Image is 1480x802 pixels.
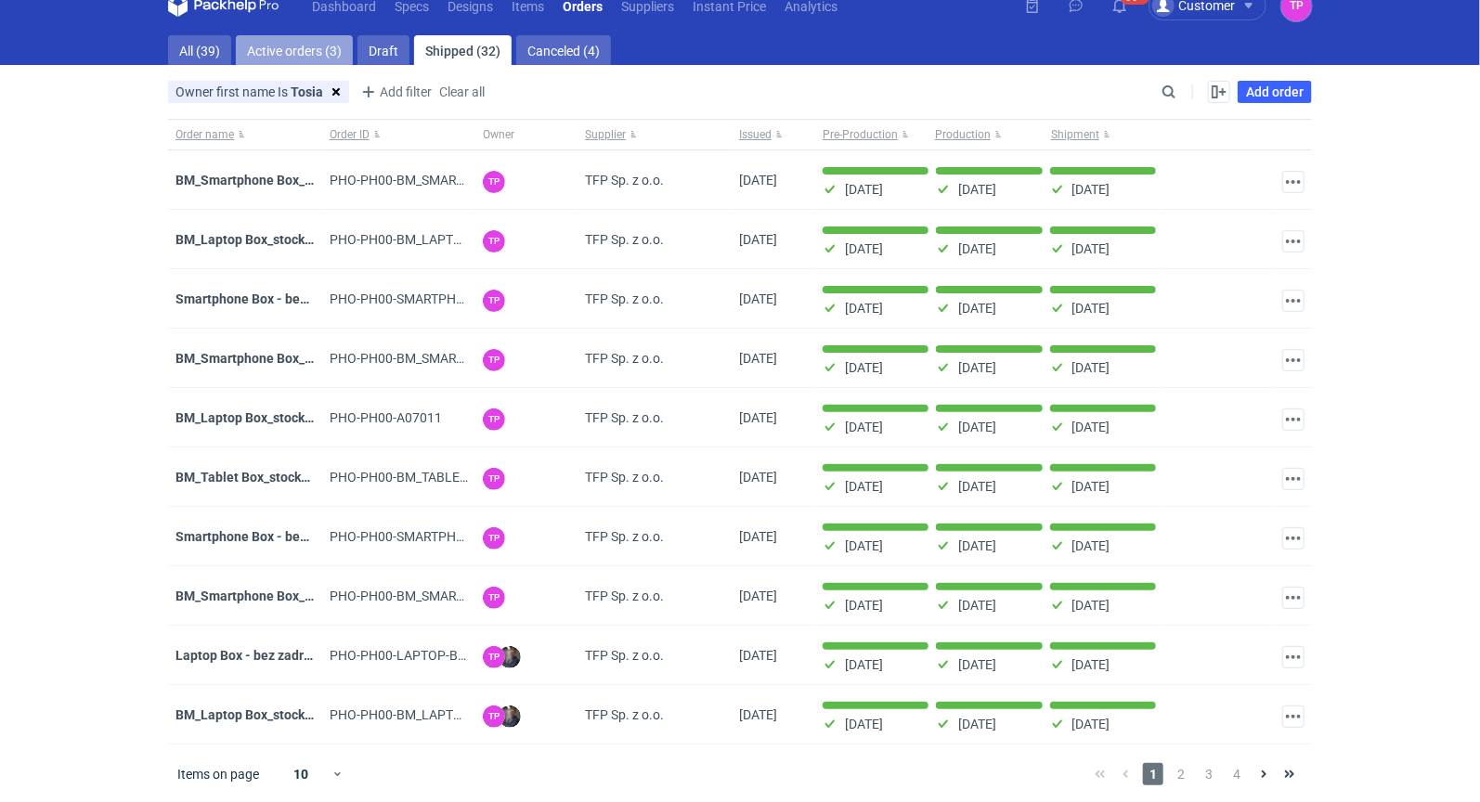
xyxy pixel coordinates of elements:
span: PHO-PH00-BM_LAPTOP-BOX_STOCK_03 [330,707,567,722]
span: 07/07/2025 [739,470,777,485]
span: 1 [1143,763,1163,785]
span: Add filter [357,81,432,103]
button: Actions [1282,468,1305,490]
a: BM_Smartphone Box_stock_05 [175,351,357,366]
p: [DATE] [958,598,996,613]
span: TFP Sp. z o.o. [585,408,664,427]
button: Production [931,120,1047,149]
span: PHO-PH00-BM_TABLET-BOX_STOCK_02 [330,470,562,485]
figcaption: TP [483,468,505,490]
strong: Tosia [291,84,323,99]
p: [DATE] [1072,538,1110,553]
p: [DATE] [958,538,996,553]
span: 04/09/2025 [739,232,777,247]
p: [DATE] [958,657,996,672]
div: TFP Sp. z o.o. [578,626,732,685]
a: Laptop Box - bez zadruku - stock 2 [175,648,378,663]
button: Actions [1282,408,1305,431]
div: TFP Sp. z o.o. [578,388,732,447]
a: Add order [1238,81,1312,103]
span: TFP Sp. z o.o. [585,587,664,605]
span: PHO-PH00-BM_SMARTPHONE-BOX_STOCK_05 [330,351,604,366]
a: BM_Laptop Box_stock_03 [175,707,325,722]
button: Actions [1282,587,1305,609]
span: TFP Sp. z o.o. [585,468,664,486]
span: 03/06/2025 [739,648,777,663]
button: Order name [168,120,322,149]
span: 02/07/2025 [739,529,777,544]
button: Actions [1282,646,1305,668]
span: TFP Sp. z o.o. [585,171,664,189]
span: Shipment [1051,127,1099,142]
span: Order ID [330,127,370,142]
button: Clear all [438,81,486,103]
p: [DATE] [958,360,996,375]
span: 02/07/2025 [739,589,777,603]
span: 2 [1171,763,1191,785]
p: [DATE] [845,598,883,613]
figcaption: TP [483,349,505,371]
p: [DATE] [845,360,883,375]
span: TFP Sp. z o.o. [585,349,664,368]
div: Owner first name Is [168,81,323,103]
span: TFP Sp. z o.o. [585,527,664,546]
figcaption: TP [483,171,505,193]
p: [DATE] [958,717,996,731]
span: PHO-PH00-LAPTOP-BOX---BEZ-ZADRUKU---STOCK-2 [330,648,634,663]
p: [DATE] [845,420,883,434]
button: Actions [1282,171,1305,193]
span: PHO-PH00-BM_LAPTOP-BOX_STOCK_05 [330,232,567,247]
div: TFP Sp. z o.o. [578,210,732,269]
button: Actions [1282,230,1305,252]
span: PHO-PH00-SMARTPHONE-BOX---BEZ-ZADRUKU---STOCK-5 [330,291,670,306]
span: PHO-PH00-BM_SMARTPHONE-BOX_STOCK_04 [330,589,604,603]
button: Shipment [1047,120,1163,149]
input: Search [1158,81,1217,103]
span: Production [935,127,991,142]
span: 3 [1199,763,1219,785]
button: Order ID [322,120,476,149]
a: BM_Laptop Box_stock_05 [175,232,325,247]
p: [DATE] [845,717,883,731]
button: Owner first name Is Tosia [168,81,323,103]
a: BM_Smartphone Box_stock_04 [175,589,357,603]
div: TFP Sp. z o.o. [578,150,732,210]
div: TFP Sp. z o.o. [578,447,732,507]
p: [DATE] [958,182,996,197]
p: [DATE] [845,657,883,672]
p: [DATE] [1072,717,1110,731]
span: TFP Sp. z o.o. [585,230,664,249]
img: Maciej Sobola [499,646,521,668]
span: 05/08/2025 [739,291,777,306]
p: [DATE] [1072,241,1110,256]
span: Order name [175,127,234,142]
p: [DATE] [958,241,996,256]
button: Pre-Production [815,120,931,149]
span: TFP Sp. z o.o. [585,646,664,665]
a: BM_Laptop Box_stock_04 [175,410,325,425]
figcaption: TP [483,290,505,312]
span: TFP Sp. z o.o. [585,705,664,724]
span: 05/08/2025 [739,351,777,366]
span: TFP Sp. z o.o. [585,290,664,308]
button: Add filter [357,81,433,103]
a: Shipped (32) [414,35,512,65]
figcaption: TP [483,587,505,609]
button: Actions [1282,705,1305,728]
div: TFP Sp. z o.o. [578,685,732,744]
span: Pre-Production [823,127,898,142]
button: Actions [1282,349,1305,371]
a: BM_Tablet Box_stock_02 [175,470,321,485]
p: [DATE] [1072,182,1110,197]
a: All (39) [168,35,231,65]
button: Issued [732,120,815,149]
p: [DATE] [958,479,996,494]
a: Smartphone Box - bez zadruku - stock 5 [175,291,409,306]
p: [DATE] [1072,360,1110,375]
div: TFP Sp. z o.o. [578,269,732,329]
p: [DATE] [958,301,996,316]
